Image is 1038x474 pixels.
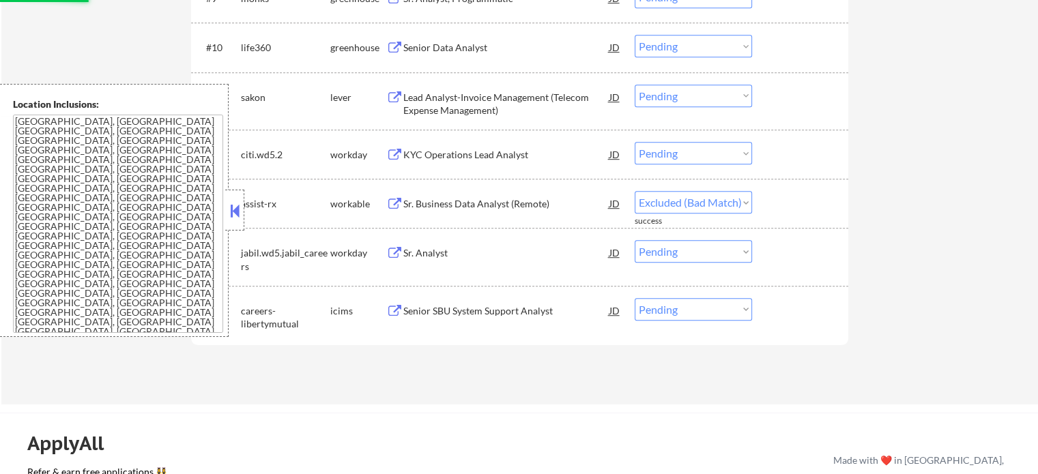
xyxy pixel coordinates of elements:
[608,191,622,216] div: JD
[13,98,223,111] div: Location Inclusions:
[241,246,330,273] div: jabil.wd5.jabil_careers
[206,41,230,55] div: #10
[330,148,386,162] div: workday
[241,304,330,331] div: careers-libertymutual
[330,246,386,260] div: workday
[608,298,622,323] div: JD
[403,246,609,260] div: Sr. Analyst
[608,85,622,109] div: JD
[403,148,609,162] div: KYC Operations Lead Analyst
[403,41,609,55] div: Senior Data Analyst
[27,432,119,455] div: ApplyAll
[635,216,689,227] div: success
[608,35,622,59] div: JD
[241,197,330,211] div: assist-rx
[403,304,609,318] div: Senior SBU System Support Analyst
[608,142,622,166] div: JD
[403,91,609,117] div: Lead Analyst-Invoice Management (Telecom Expense Management)
[330,41,386,55] div: greenhouse
[608,240,622,265] div: JD
[241,41,330,55] div: life360
[241,91,330,104] div: sakon
[330,197,386,211] div: workable
[330,91,386,104] div: lever
[403,197,609,211] div: Sr. Business Data Analyst (Remote)
[330,304,386,318] div: icims
[241,148,330,162] div: citi.wd5.2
